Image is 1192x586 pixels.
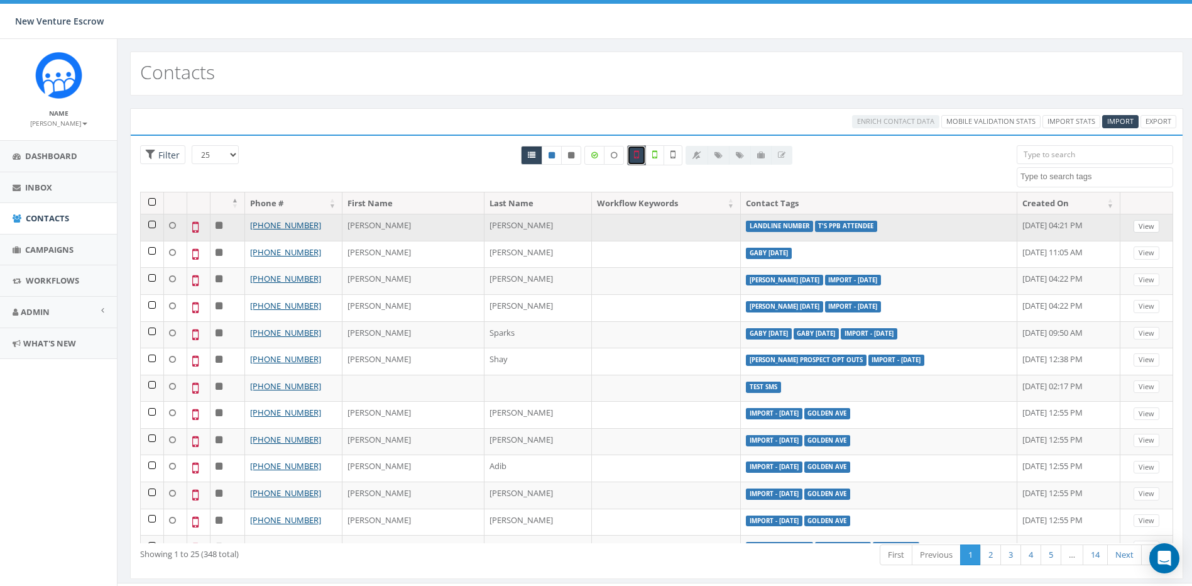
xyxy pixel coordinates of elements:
td: [PERSON_NAME] [342,241,484,268]
label: landline number [746,542,813,553]
a: View [1134,487,1159,500]
label: Import - [DATE] [746,435,802,446]
label: Golden Ave [804,462,851,473]
span: Inbox [25,182,52,193]
small: [PERSON_NAME] [30,119,87,128]
a: 1 [960,545,981,565]
label: Not Validated [664,145,682,165]
label: Validated [645,145,664,165]
label: Import - [DATE] [746,516,802,527]
td: [PERSON_NAME] [484,241,592,268]
span: Import [1107,116,1134,126]
a: [PHONE_NUMBER] [250,327,321,338]
a: View [1134,353,1159,367]
a: 4 [1020,545,1041,565]
a: View [1134,434,1159,447]
td: Shay [484,348,592,375]
img: Rally_Corp_Icon_1.png [35,52,82,99]
a: [PHONE_NUMBER] [250,407,321,418]
a: View [1134,300,1159,313]
a: View [1134,541,1159,554]
i: This phone number is subscribed and will receive texts. [549,152,555,159]
a: Export [1140,115,1176,128]
a: View [1134,380,1159,394]
td: [DATE] 04:22 PM [1017,294,1120,321]
label: Import - [DATE] [746,462,802,473]
td: [PERSON_NAME] [342,428,484,455]
label: [PERSON_NAME] [DATE] [746,301,823,312]
a: [PHONE_NUMBER] [250,487,321,499]
a: [PERSON_NAME] [30,117,87,128]
input: Type to search [1017,145,1173,164]
td: [DATE] 12:55 PM [1017,401,1120,428]
label: Import - [DATE] [746,489,802,500]
td: [PERSON_NAME] [342,509,484,536]
a: Import Stats [1042,115,1100,128]
a: 5 [1041,545,1061,565]
td: Levy [484,535,592,562]
span: Admin [21,306,50,318]
td: [DATE] 12:38 PM [1017,348,1120,375]
th: Last Name [484,192,592,214]
td: [PERSON_NAME] [484,482,592,509]
a: [PHONE_NUMBER] [250,460,321,472]
label: Import - [DATE] [841,328,897,340]
a: [PHONE_NUMBER] [250,353,321,365]
a: [PHONE_NUMBER] [250,246,321,258]
a: Active [542,146,562,165]
a: All contacts [521,146,542,165]
td: [PERSON_NAME] [484,401,592,428]
a: First [880,545,912,565]
span: Advance Filter [140,145,185,165]
td: [PERSON_NAME] [342,267,484,294]
label: Golden Ave [873,542,919,553]
a: 3 [1000,545,1021,565]
i: This phone number is unsubscribed and has opted-out of all texts. [568,152,574,159]
td: [DATE] 12:55 PM [1017,428,1120,455]
th: Contact Tags [741,192,1018,214]
span: Workflows [26,275,79,286]
a: View [1134,461,1159,474]
label: Import - [DATE] [825,275,882,286]
a: View [1134,407,1159,421]
th: First Name [342,192,484,214]
a: View [1134,327,1159,340]
label: [PERSON_NAME] Prospect Opt Outs [746,355,867,366]
a: Opted Out [561,146,581,165]
a: View [1134,220,1159,233]
span: Filter [155,149,180,161]
td: Sparks [484,321,592,348]
label: Import - [DATE] [868,355,925,366]
td: [DATE] 12:55 PM [1017,455,1120,482]
span: Campaigns [25,244,74,255]
td: [DATE] 04:22 PM [1017,267,1120,294]
a: 2 [980,545,1001,565]
th: Created On: activate to sort column ascending [1017,192,1120,214]
td: [PERSON_NAME] [484,509,592,536]
td: [PERSON_NAME] [342,294,484,321]
label: Gaby [DATE] [746,328,792,340]
span: Dashboard [25,150,77,162]
a: 14 [1083,545,1108,565]
a: View [1134,514,1159,528]
label: Import - [DATE] [746,408,802,419]
a: Next [1107,545,1142,565]
label: Golden Ave [804,489,851,500]
td: [PERSON_NAME] [342,214,484,241]
td: [DATE] 09:50 AM [1017,321,1120,348]
td: [DATE] 02:17 PM [1017,375,1120,402]
td: [PERSON_NAME] [342,348,484,375]
label: Import - [DATE] [815,542,872,553]
label: Data Enriched [584,146,604,165]
td: [PERSON_NAME] [342,321,484,348]
label: Not a Mobile [627,145,646,165]
td: [DATE] 12:55 PM [1017,535,1120,562]
textarea: Search [1020,171,1173,182]
a: Last [1141,545,1173,565]
a: [PHONE_NUMBER] [250,219,321,231]
label: landline number [746,221,813,232]
span: Contacts [26,213,69,224]
td: [DATE] 04:21 PM [1017,214,1120,241]
a: Previous [912,545,961,565]
h2: Contacts [140,62,215,82]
